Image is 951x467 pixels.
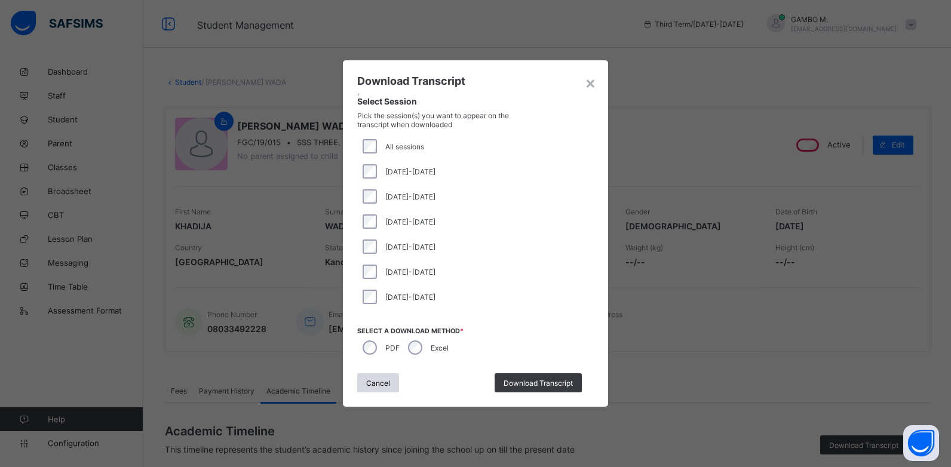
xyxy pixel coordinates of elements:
[385,242,435,251] span: [DATE]-[DATE]
[585,72,596,93] div: ×
[385,192,435,201] span: [DATE]-[DATE]
[385,293,435,302] span: [DATE]-[DATE]
[385,268,435,276] span: [DATE]-[DATE]
[903,425,939,461] button: Open asap
[431,343,449,352] label: Excel
[357,87,585,129] div: ,
[385,142,424,151] span: All sessions
[357,111,517,129] span: Pick the session(s) you want to appear on the transcript when downloaded
[385,167,435,176] span: [DATE]-[DATE]
[504,379,573,388] span: Download Transcript
[385,343,400,352] label: PDF
[357,96,585,106] span: Select Session
[385,217,435,226] span: [DATE]-[DATE]
[357,75,465,87] span: Download Transcript
[366,379,390,388] span: Cancel
[357,327,594,335] span: Select a download method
